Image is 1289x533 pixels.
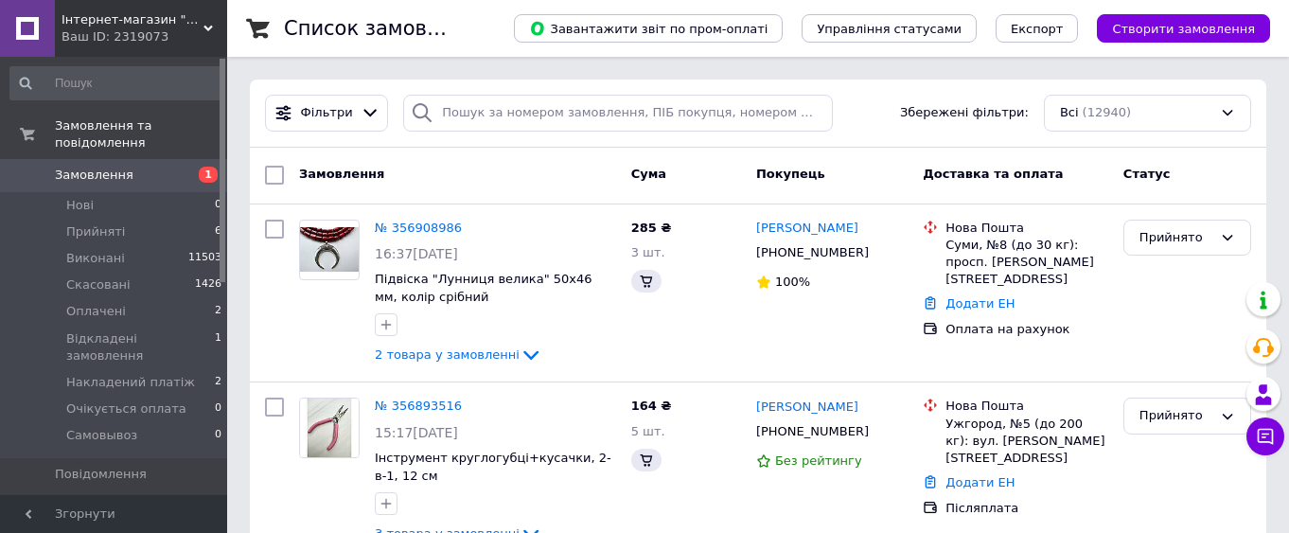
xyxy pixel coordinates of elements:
[299,167,384,181] span: Замовлення
[802,14,977,43] button: Управління статусами
[945,321,1108,338] div: Оплата на рахунок
[945,237,1108,289] div: Суми, №8 (до 30 кг): просп. [PERSON_NAME][STREET_ADDRESS]
[299,398,360,458] a: Фото товару
[66,250,125,267] span: Виконані
[55,167,133,184] span: Замовлення
[1246,418,1284,455] button: Чат з покупцем
[66,374,195,391] span: Накладений платіж
[66,197,94,214] span: Нові
[631,221,672,235] span: 285 ₴
[375,451,611,483] a: Інструмент круглогубці+кусачки, 2-в-1, 12 см
[945,416,1108,468] div: Ужгород, №5 (до 200 кг): вул. [PERSON_NAME][STREET_ADDRESS]
[215,427,221,444] span: 0
[1011,22,1064,36] span: Експорт
[215,330,221,364] span: 1
[195,276,221,293] span: 1426
[631,245,665,259] span: 3 шт.
[66,303,126,320] span: Оплачені
[215,223,221,240] span: 6
[375,221,462,235] a: № 356908986
[1097,14,1270,43] button: Створити замовлення
[514,14,783,43] button: Завантажити звіт по пром-оплаті
[375,347,520,362] span: 2 товара у замовленні
[529,20,768,37] span: Завантажити звіт по пром-оплаті
[1123,167,1171,181] span: Статус
[215,400,221,418] span: 0
[631,167,666,181] span: Cума
[375,425,458,440] span: 15:17[DATE]
[775,275,810,289] span: 100%
[1060,104,1079,122] span: Всі
[403,95,833,132] input: Пошук за номером замовлення, ПІБ покупця, номером телефону, Email, номером накладної
[66,276,131,293] span: Скасовані
[756,167,825,181] span: Покупець
[9,66,223,100] input: Пошук
[215,197,221,214] span: 0
[62,28,227,45] div: Ваш ID: 2319073
[299,220,360,280] a: Фото товару
[375,246,458,261] span: 16:37[DATE]
[1139,228,1212,248] div: Прийнято
[188,250,221,267] span: 11503
[817,22,962,36] span: Управління статусами
[1083,105,1132,119] span: (12940)
[301,104,353,122] span: Фільтри
[199,167,218,183] span: 1
[1112,22,1255,36] span: Створити замовлення
[945,220,1108,237] div: Нова Пошта
[756,399,858,417] a: [PERSON_NAME]
[55,466,147,483] span: Повідомлення
[756,424,869,438] span: [PHONE_NUMBER]
[66,427,137,444] span: Самовывоз
[945,475,1015,489] a: Додати ЕН
[215,374,221,391] span: 2
[375,399,462,413] a: № 356893516
[1139,406,1212,426] div: Прийнято
[284,17,476,40] h1: Список замовлень
[1078,21,1270,35] a: Створити замовлення
[756,245,869,259] span: [PHONE_NUMBER]
[945,500,1108,517] div: Післяплата
[375,272,592,304] a: Підвіска "Лунниця велика" 50х46 мм, колір срібний
[996,14,1079,43] button: Експорт
[215,303,221,320] span: 2
[300,399,359,457] img: Фото товару
[945,296,1015,311] a: Додати ЕН
[631,424,665,438] span: 5 шт.
[375,347,542,362] a: 2 товара у замовленні
[66,223,125,240] span: Прийняті
[300,227,359,272] img: Фото товару
[55,117,227,151] span: Замовлення та повідомлення
[775,453,862,468] span: Без рейтингу
[923,167,1063,181] span: Доставка та оплата
[66,330,215,364] span: Відкладені замовлення
[945,398,1108,415] div: Нова Пошта
[631,399,672,413] span: 164 ₴
[900,104,1029,122] span: Збережені фільтри:
[756,220,858,238] a: [PERSON_NAME]
[66,400,186,418] span: Очікується оплата
[62,11,203,28] span: Інтернет-магазин "Творча комора"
